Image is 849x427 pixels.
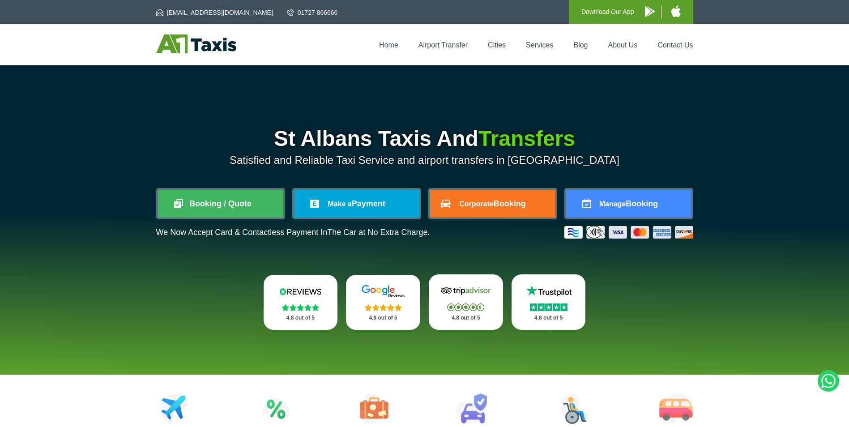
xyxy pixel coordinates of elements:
[659,393,693,424] img: Minibus
[156,154,693,167] p: Satisfied and Reliable Taxi Service and airport transfers in [GEOGRAPHIC_DATA]
[581,6,634,17] p: Download Our App
[645,6,655,17] img: A1 Taxis Android App
[418,41,468,49] a: Airport Transfer
[566,190,691,218] a: ManageBooking
[161,393,188,424] img: Airport Transfers
[561,393,590,424] img: Wheelchair
[282,304,319,311] img: Stars
[156,228,430,237] p: We Now Accept Card & Contactless Payment In
[526,41,553,49] a: Services
[365,304,402,311] img: Stars
[379,41,398,49] a: Home
[273,312,328,324] p: 4.8 out of 5
[657,41,693,49] a: Contact Us
[264,275,338,330] a: Reviews.io Stars 4.8 out of 5
[447,303,484,311] img: Stars
[459,200,493,208] span: Corporate
[573,41,588,49] a: Blog
[599,200,626,208] span: Manage
[158,190,283,218] a: Booking / Quote
[671,5,681,17] img: A1 Taxis iPhone App
[439,284,493,298] img: Tripadvisor
[430,190,555,218] a: CorporateBooking
[564,226,693,239] img: Credit And Debit Cards
[294,190,419,218] a: Make aPayment
[156,8,273,17] a: [EMAIL_ADDRESS][DOMAIN_NAME]
[156,128,693,149] h1: St Albans Taxis And
[439,312,493,324] p: 4.8 out of 5
[512,274,586,330] a: Trustpilot Stars 4.8 out of 5
[328,200,351,208] span: Make a
[262,393,290,424] img: Attractions
[455,393,487,424] img: Car Rental
[360,393,388,424] img: Tours
[356,312,410,324] p: 4.8 out of 5
[156,34,236,53] img: A1 Taxis St Albans LTD
[327,228,430,237] span: The Car at No Extra Charge.
[429,274,503,330] a: Tripadvisor Stars 4.8 out of 5
[346,275,420,330] a: Google Stars 4.8 out of 5
[530,303,567,311] img: Stars
[521,312,576,324] p: 4.8 out of 5
[478,127,575,150] span: Transfers
[608,41,638,49] a: About Us
[522,284,576,298] img: Trustpilot
[273,285,327,298] img: Reviews.io
[287,8,338,17] a: 01727 866666
[488,41,506,49] a: Cities
[356,285,410,298] img: Google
